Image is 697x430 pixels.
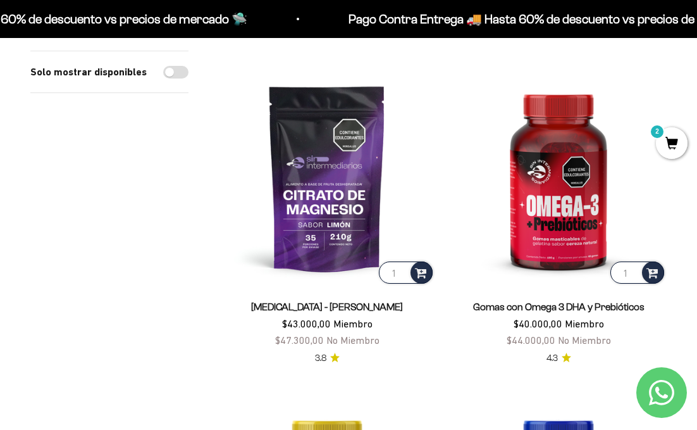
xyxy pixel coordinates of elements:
a: 2 [656,137,688,151]
span: $44.000,00 [507,334,555,346]
span: 4.3 [546,351,558,365]
span: Miembro [333,318,373,329]
span: 3.8 [315,351,326,365]
span: No Miembro [326,334,379,346]
a: Gomas con Omega 3 DHA y Prebióticos [473,301,645,312]
a: [MEDICAL_DATA] - [PERSON_NAME] [251,301,403,312]
span: $43.000,00 [282,318,331,329]
span: $47.300,00 [275,334,324,346]
a: 3.83.8 de 5.0 estrellas [315,351,340,365]
span: $40.000,00 [514,318,562,329]
label: Solo mostrar disponibles [30,64,147,80]
mark: 2 [650,124,665,139]
span: No Miembro [558,334,611,346]
a: 4.34.3 de 5.0 estrellas [546,351,571,365]
span: Miembro [565,318,604,329]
